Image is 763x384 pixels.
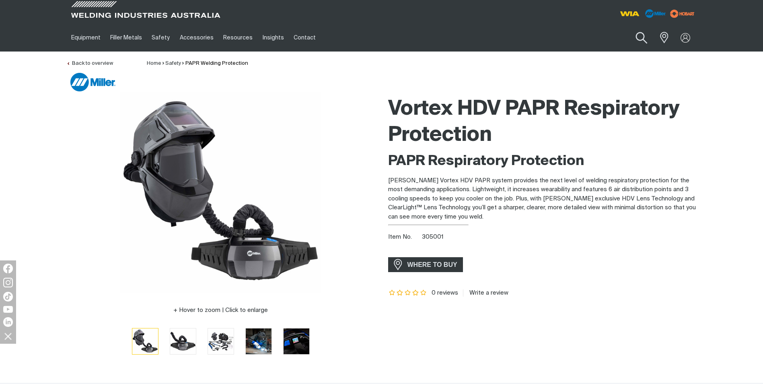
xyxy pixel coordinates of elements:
img: TikTok [3,292,13,301]
p: [PERSON_NAME] Vortex HDV PAPR system provides the next level of welding respiratory protection fo... [388,176,697,222]
a: Accessories [175,24,218,52]
input: Product name or item number... [617,28,655,47]
img: YouTube [3,306,13,313]
nav: Main [66,24,539,52]
button: Hover to zoom | Click to enlarge [169,306,273,315]
a: Home [147,61,161,66]
button: Search products [625,27,658,50]
button: Go to slide 2 [170,328,196,355]
a: Filler Metals [105,24,147,52]
h1: Vortex HDV PAPR Respiratory Protection [388,96,697,149]
a: Equipment [66,24,105,52]
a: Safety [165,61,181,66]
span: 0 reviews [432,290,458,296]
img: Instagram [3,278,13,287]
button: Go to slide 3 [208,328,234,355]
a: WHERE TO BUY [388,257,463,272]
img: Vortex HDV PAPR System [246,328,271,354]
a: Write a review [463,289,508,297]
span: Rating: {0} [388,290,428,296]
img: hide socials [1,329,15,343]
span: 305001 [422,234,444,240]
img: Vortex HDV PAPR System [284,328,309,354]
a: Safety [147,24,175,52]
span: Item No. [388,233,421,242]
a: PAPR Welding Protection [185,61,248,66]
img: LinkedIn [3,317,13,327]
span: WHERE TO BUY [402,258,463,271]
img: Vortex HDV PAPR System [132,328,158,354]
button: Go to slide 4 [245,328,272,355]
img: Vortex HDV PAPR System [208,328,234,354]
h2: PAPR Respiratory Protection [388,153,697,170]
img: Vortex HDV PAPR System [170,328,196,354]
img: Facebook [3,264,13,273]
nav: Breadcrumb [147,60,248,68]
button: Go to slide 1 [132,328,158,355]
a: Insights [257,24,288,52]
button: Go to slide 5 [283,328,310,355]
img: miller [668,8,697,20]
a: Back to overview of PAPR Welding Protection [66,61,113,66]
img: Vortex HDV PAPR System [120,92,321,293]
a: Resources [218,24,257,52]
a: Contact [289,24,321,52]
